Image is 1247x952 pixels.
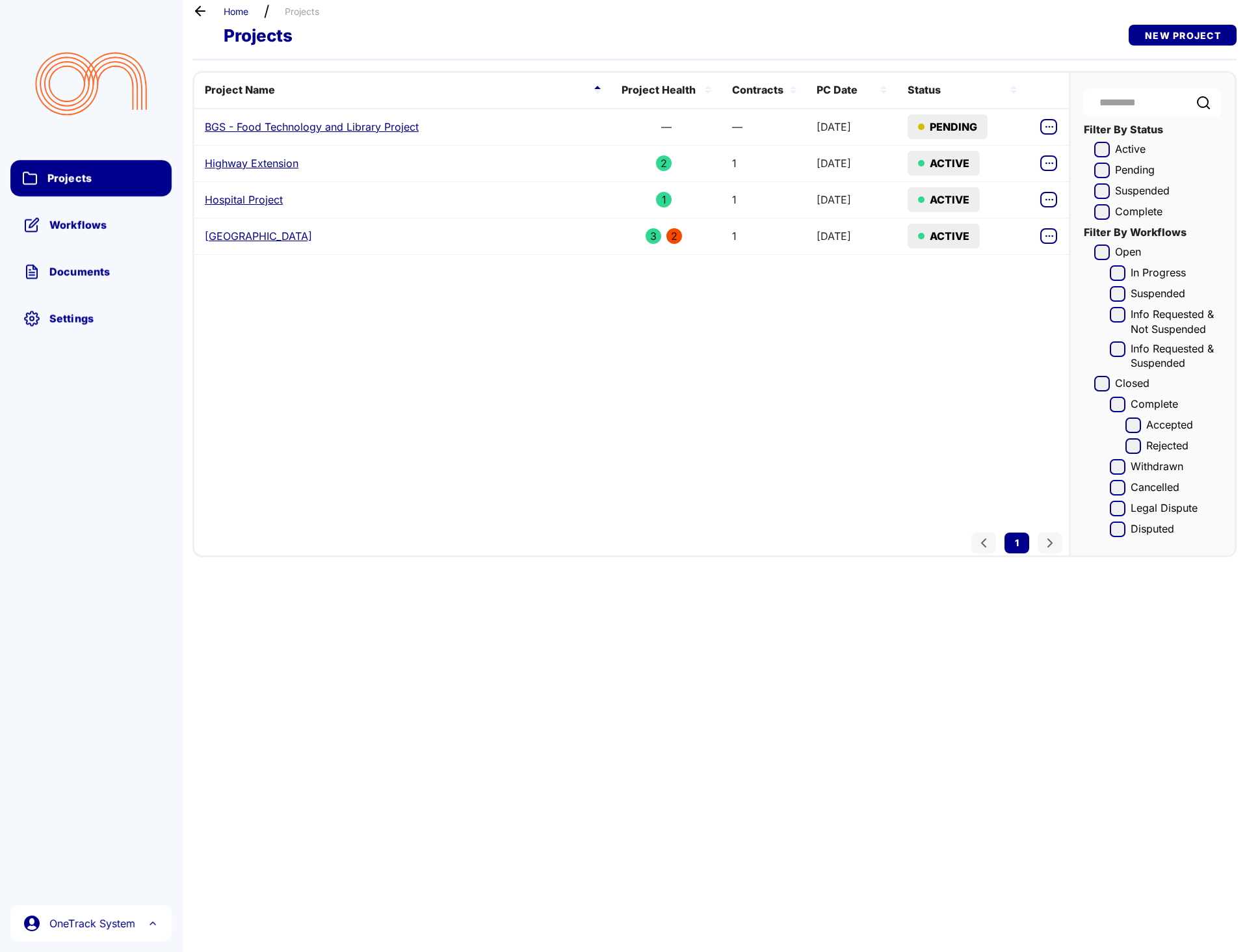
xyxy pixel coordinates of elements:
[1131,397,1181,411] label: Complete
[722,182,826,218] td: 1
[930,229,969,243] div: ACTIVE
[205,83,275,97] span: Project Name
[10,254,172,290] a: Documents
[49,312,158,325] span: Settings
[1115,245,1144,259] label: Open
[1115,376,1153,390] label: Closed
[205,192,283,207] a: Hospital Project
[722,109,826,146] td: —
[49,916,138,931] span: OneTrack System
[817,83,858,97] span: PC Date
[1084,122,1222,137] div: Filter By Status
[722,146,826,182] td: 1
[10,207,172,243] a: Workflows
[1146,417,1196,432] label: Accepted
[1131,459,1187,473] label: Withdrawn
[661,120,672,134] div: —
[806,109,910,146] td: [DATE]
[930,192,969,207] div: ACTIVE
[10,160,172,196] a: Projects
[1115,204,1166,218] label: Complete
[806,218,910,255] td: [DATE]
[806,182,910,218] td: [DATE]
[1129,30,1237,41] span: New Project
[49,265,158,278] span: Documents
[930,156,969,170] div: ACTIVE
[622,83,696,97] span: Project Health
[47,172,160,185] span: Projects
[1129,25,1237,46] a: New Project
[1131,501,1201,515] label: Legal Dispute
[722,218,826,255] td: 1
[1115,163,1158,177] label: Pending
[662,192,666,207] span: 1
[205,120,419,134] a: BGS - Food Technology and Library Project
[1131,307,1222,336] label: Info Requested & Not Suspended
[1131,480,1183,494] label: Cancelled
[205,229,312,243] a: [GEOGRAPHIC_DATA]
[224,25,293,46] span: Projects
[661,156,667,170] span: 2
[806,146,910,182] td: [DATE]
[1146,438,1192,453] label: Rejected
[930,120,977,134] div: PENDING
[10,905,172,942] button: OneTrack System
[1004,533,1029,553] button: Current Page, Page 1
[732,83,783,97] span: Contracts
[671,229,677,243] span: 2
[1131,286,1188,300] label: Suspended
[1131,341,1222,371] label: Info Requested & Suspended
[908,83,941,97] span: Status
[650,229,657,243] span: 3
[1115,183,1173,198] label: Suspended
[1131,265,1189,280] label: In Progress
[965,531,1069,555] nav: Pagination Navigation
[1115,142,1149,156] label: Active
[224,5,248,18] a: Home
[205,156,298,170] a: Highway Extension
[1131,522,1177,536] label: Disputed
[49,218,158,231] span: Workflows
[1084,225,1222,239] div: Filter By Workflows
[10,300,172,337] a: Settings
